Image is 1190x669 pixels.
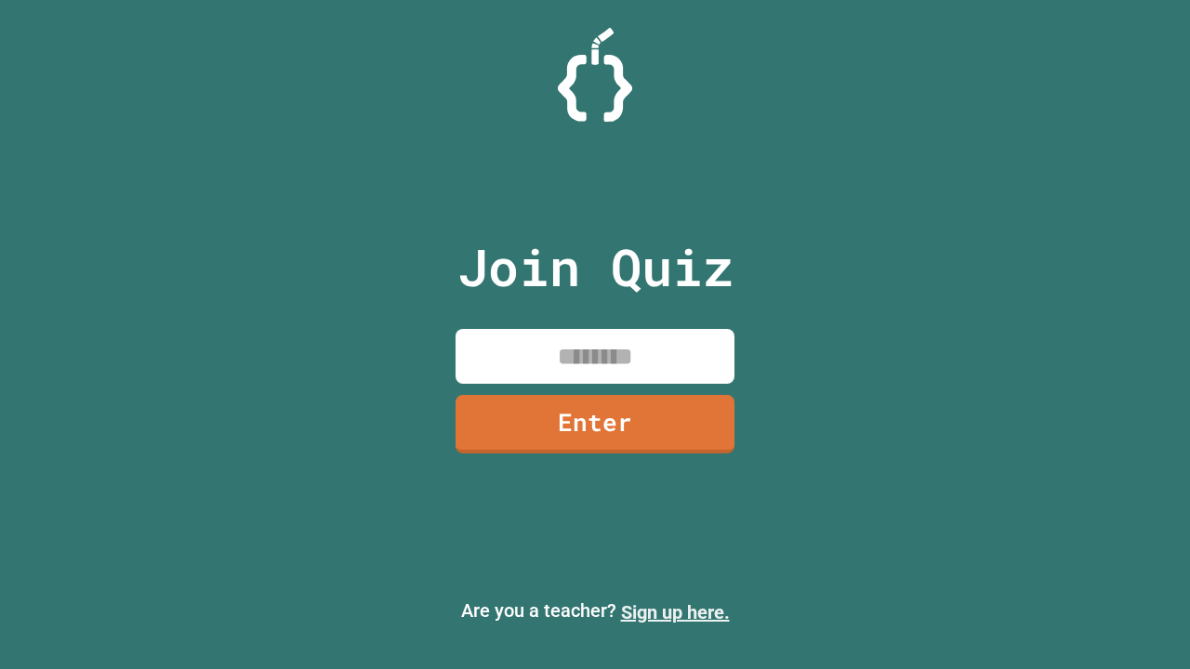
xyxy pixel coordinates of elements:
p: Are you a teacher? [15,597,1175,626]
iframe: chat widget [1036,514,1171,593]
img: Logo.svg [558,28,632,122]
a: Sign up here. [621,601,730,623]
a: Enter [456,395,734,453]
p: Join Quiz [457,229,734,306]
